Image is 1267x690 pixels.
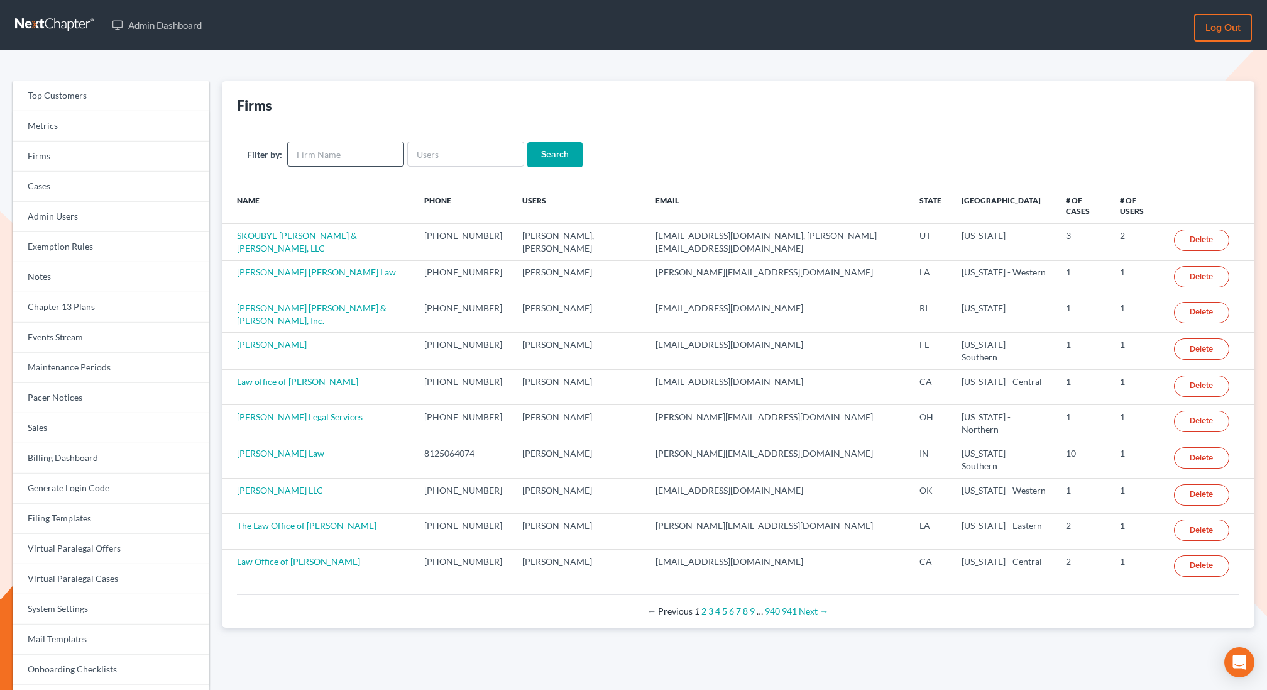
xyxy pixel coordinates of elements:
[13,383,209,413] a: Pacer Notices
[13,504,209,534] a: Filing Templates
[247,148,282,161] label: Filter by:
[237,376,358,387] a: Law office of [PERSON_NAME]
[909,442,952,478] td: IN
[1174,555,1229,577] a: Delete
[237,448,324,459] a: [PERSON_NAME] Law
[1224,647,1254,677] div: Open Intercom Messenger
[414,405,512,442] td: [PHONE_NUMBER]
[13,172,209,202] a: Cases
[237,230,357,253] a: SKOUBYE [PERSON_NAME] & [PERSON_NAME], LLC
[722,606,727,616] a: Page 5
[952,405,1056,442] td: [US_STATE] - Northern
[1174,411,1229,432] a: Delete
[512,296,645,333] td: [PERSON_NAME]
[106,14,208,36] a: Admin Dashboard
[1110,549,1164,584] td: 1
[765,606,780,616] a: Page 940
[237,267,396,277] a: [PERSON_NAME] [PERSON_NAME] Law
[512,405,645,442] td: [PERSON_NAME]
[909,187,952,224] th: State
[13,625,209,655] a: Mail Templates
[237,485,323,496] a: [PERSON_NAME] LLC
[247,605,1229,618] div: Pagination
[1174,266,1229,287] a: Delete
[909,224,952,260] td: UT
[645,296,909,333] td: [EMAIL_ADDRESS][DOMAIN_NAME]
[13,353,209,383] a: Maintenance Periods
[743,606,748,616] a: Page 8
[952,296,1056,333] td: [US_STATE]
[909,405,952,442] td: OH
[645,405,909,442] td: [PERSON_NAME][EMAIL_ADDRESS][DOMAIN_NAME]
[512,369,645,404] td: [PERSON_NAME]
[13,413,209,443] a: Sales
[799,606,828,616] a: Next page
[414,442,512,478] td: 8125064074
[1056,405,1110,442] td: 1
[13,111,209,142] a: Metrics
[645,224,909,260] td: [EMAIL_ADDRESS][DOMAIN_NAME], [PERSON_NAME][EMAIL_ADDRESS][DOMAIN_NAME]
[952,369,1056,404] td: [US_STATE] - Central
[952,549,1056,584] td: [US_STATE] - Central
[414,224,512,260] td: [PHONE_NUMBER]
[13,655,209,685] a: Onboarding Checklists
[645,514,909,549] td: [PERSON_NAME][EMAIL_ADDRESS][DOMAIN_NAME]
[1056,260,1110,296] td: 1
[909,549,952,584] td: CA
[1174,484,1229,506] a: Delete
[1056,514,1110,549] td: 2
[1110,260,1164,296] td: 1
[13,564,209,594] a: Virtual Paralegal Cases
[1174,520,1229,541] a: Delete
[414,514,512,549] td: [PHONE_NUMBER]
[13,534,209,564] a: Virtual Paralegal Offers
[237,411,363,422] a: [PERSON_NAME] Legal Services
[1110,369,1164,404] td: 1
[952,514,1056,549] td: [US_STATE] - Eastern
[13,292,209,323] a: Chapter 13 Plans
[1110,405,1164,442] td: 1
[1174,338,1229,360] a: Delete
[645,333,909,369] td: [EMAIL_ADDRESS][DOMAIN_NAME]
[645,260,909,296] td: [PERSON_NAME][EMAIL_ADDRESS][DOMAIN_NAME]
[13,81,209,111] a: Top Customers
[1110,479,1164,514] td: 1
[287,142,404,167] input: Firm Name
[736,606,741,616] a: Page 7
[1110,442,1164,478] td: 1
[512,187,645,224] th: Users
[512,514,645,549] td: [PERSON_NAME]
[715,606,720,616] a: Page 4
[13,474,209,504] a: Generate Login Code
[222,187,415,224] th: Name
[1194,14,1252,42] a: Log out
[1110,224,1164,260] td: 2
[952,224,1056,260] td: [US_STATE]
[1174,376,1229,397] a: Delete
[414,479,512,514] td: [PHONE_NUMBER]
[750,606,755,616] a: Page 9
[512,260,645,296] td: [PERSON_NAME]
[237,556,360,567] a: Law Office of [PERSON_NAME]
[512,333,645,369] td: [PERSON_NAME]
[13,323,209,353] a: Events Stream
[414,296,512,333] td: [PHONE_NUMBER]
[952,442,1056,478] td: [US_STATE] - Southern
[1056,224,1110,260] td: 3
[1056,296,1110,333] td: 1
[782,606,797,616] a: Page 941
[414,333,512,369] td: [PHONE_NUMBER]
[645,549,909,584] td: [EMAIL_ADDRESS][DOMAIN_NAME]
[952,187,1056,224] th: [GEOGRAPHIC_DATA]
[512,224,645,260] td: [PERSON_NAME], [PERSON_NAME]
[13,443,209,474] a: Billing Dashboard
[645,479,909,514] td: [EMAIL_ADDRESS][DOMAIN_NAME]
[757,606,763,616] span: …
[909,514,952,549] td: LA
[13,142,209,172] a: Firms
[909,296,952,333] td: RI
[909,479,952,514] td: OK
[527,142,583,167] input: Search
[909,333,952,369] td: FL
[1174,230,1229,251] a: Delete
